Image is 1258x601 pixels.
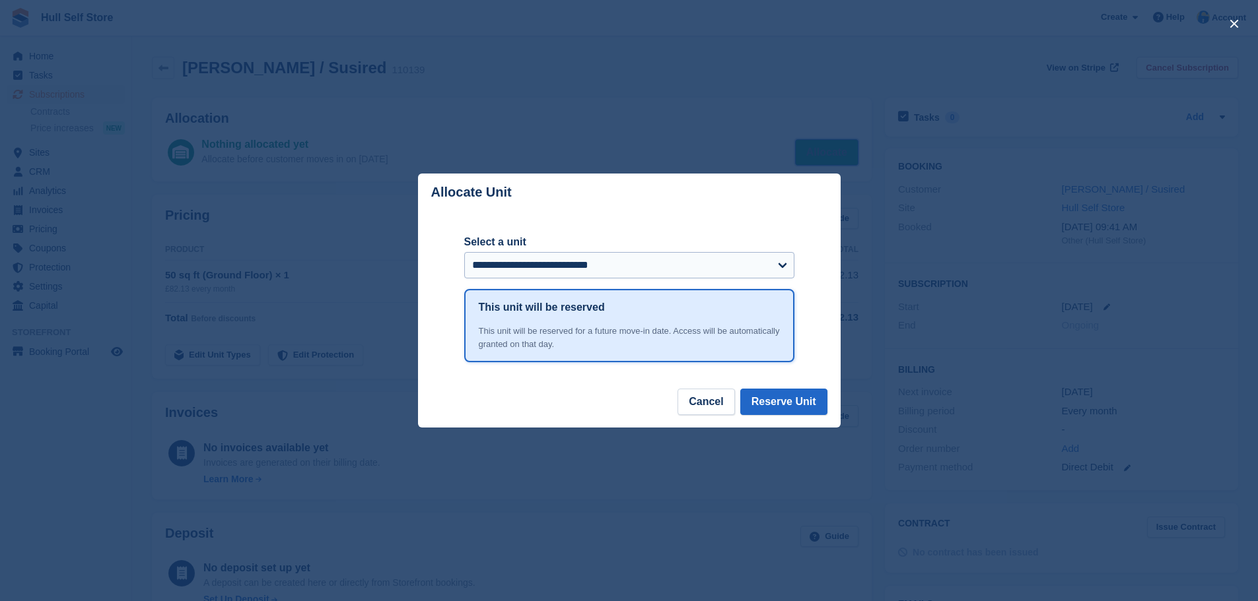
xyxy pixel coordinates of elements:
div: This unit will be reserved for a future move-in date. Access will be automatically granted on tha... [479,325,780,350]
button: Cancel [678,389,734,415]
button: Reserve Unit [740,389,827,415]
p: Allocate Unit [431,185,512,200]
label: Select a unit [464,234,794,250]
button: close [1224,13,1245,34]
h1: This unit will be reserved [479,300,605,315]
